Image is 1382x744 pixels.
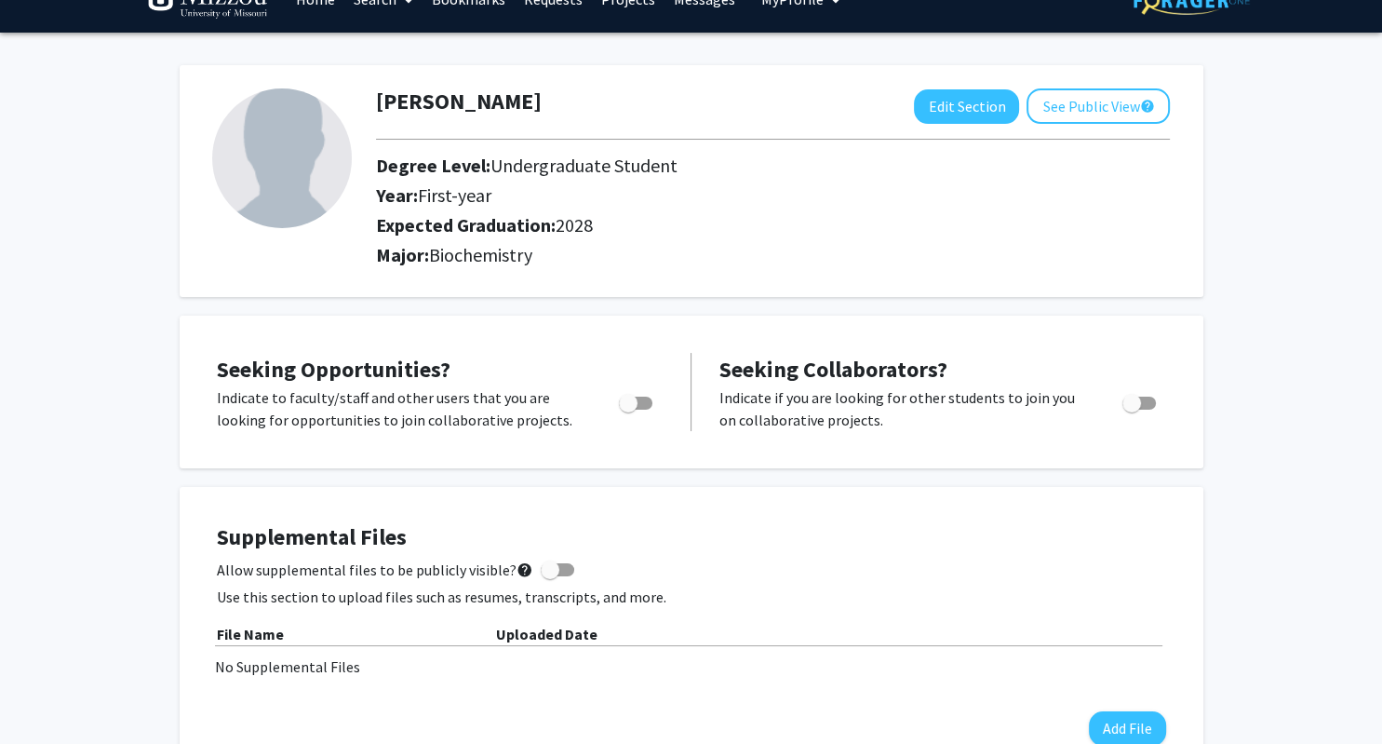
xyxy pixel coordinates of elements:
[217,559,533,581] span: Allow supplemental files to be publicly visible?
[217,586,1166,608] p: Use this section to upload files such as resumes, transcripts, and more.
[376,184,1066,207] h2: Year:
[376,155,1066,177] h2: Degree Level:
[429,243,532,266] span: Biochemistry
[914,89,1019,124] button: Edit Section
[1115,386,1166,414] div: Toggle
[215,656,1168,678] div: No Supplemental Files
[611,386,663,414] div: Toggle
[217,386,584,431] p: Indicate to faculty/staff and other users that you are looking for opportunities to join collabor...
[719,386,1087,431] p: Indicate if you are looking for other students to join you on collaborative projects.
[376,214,1066,237] h2: Expected Graduation:
[418,183,491,207] span: First-year
[376,88,542,115] h1: [PERSON_NAME]
[217,524,1166,551] h4: Supplemental Files
[217,625,284,643] b: File Name
[496,625,597,643] b: Uploaded Date
[217,355,450,384] span: Seeking Opportunities?
[1139,95,1154,117] mat-icon: help
[212,88,352,228] img: Profile Picture
[14,660,79,730] iframe: Chat
[490,154,678,177] span: Undergraduate Student
[719,355,947,384] span: Seeking Collaborators?
[1026,88,1170,124] button: See Public View
[517,559,533,581] mat-icon: help
[556,213,593,237] span: 2028
[376,244,1170,266] h2: Major:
